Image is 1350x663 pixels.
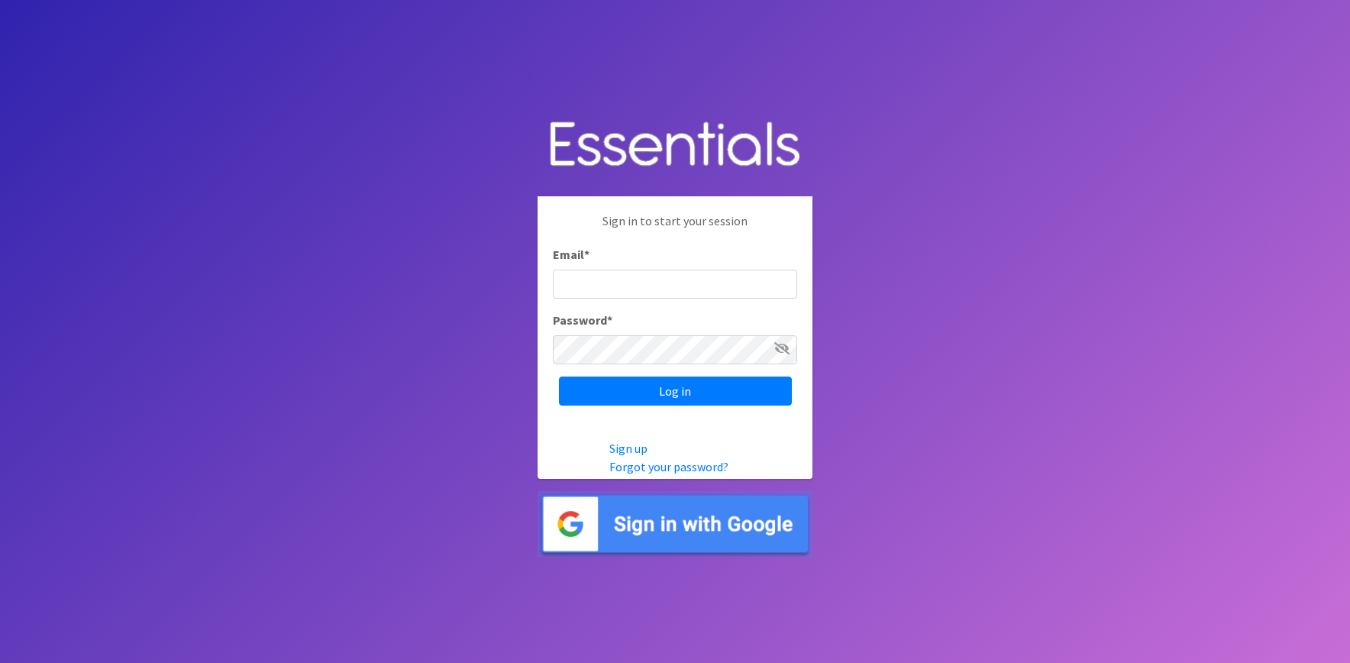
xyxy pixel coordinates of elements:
input: Log in [559,377,792,406]
img: Sign in with Google [538,491,812,558]
abbr: required [584,247,589,262]
abbr: required [607,312,612,328]
p: Sign in to start your session [553,212,797,245]
label: Email [553,245,589,264]
a: Sign up [609,441,648,456]
img: Human Essentials [538,106,812,185]
label: Password [553,311,612,329]
a: Forgot your password? [609,459,728,474]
